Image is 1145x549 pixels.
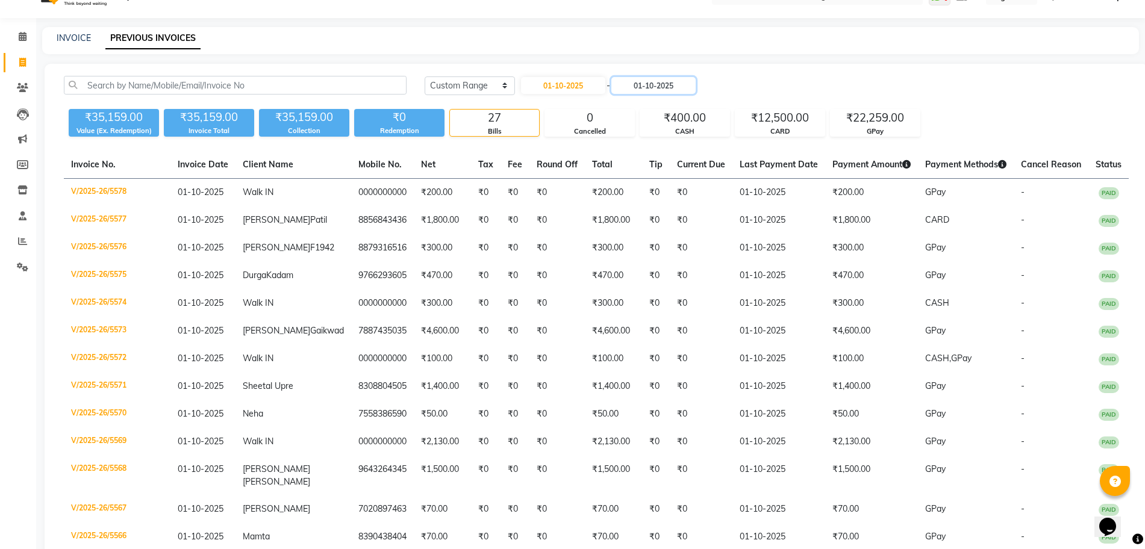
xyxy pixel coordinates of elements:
[1021,214,1025,225] span: -
[501,290,529,317] td: ₹0
[501,179,529,207] td: ₹0
[732,428,825,456] td: 01-10-2025
[164,109,254,126] div: ₹35,159.00
[585,179,642,207] td: ₹200.00
[642,428,670,456] td: ₹0
[414,495,471,523] td: ₹70.00
[243,159,293,170] span: Client Name
[259,109,349,126] div: ₹35,159.00
[501,456,529,495] td: ₹0
[471,456,501,495] td: ₹0
[414,290,471,317] td: ₹300.00
[585,317,642,345] td: ₹4,600.00
[414,262,471,290] td: ₹470.00
[414,179,471,207] td: ₹200.00
[178,214,223,225] span: 01-10-2025
[529,317,585,345] td: ₹0
[529,345,585,373] td: ₹0
[925,464,946,474] span: GPay
[1021,270,1025,281] span: -
[585,290,642,317] td: ₹300.00
[354,109,445,126] div: ₹0
[670,400,732,428] td: ₹0
[310,214,327,225] span: Patil
[585,456,642,495] td: ₹1,500.00
[642,262,670,290] td: ₹0
[1021,408,1025,419] span: -
[243,353,273,364] span: Walk IN
[1099,187,1119,199] span: PAID
[529,234,585,262] td: ₹0
[825,495,918,523] td: ₹70.00
[732,373,825,400] td: 01-10-2025
[642,179,670,207] td: ₹0
[732,206,825,234] td: 01-10-2025
[351,317,414,345] td: 7887435035
[529,495,585,523] td: ₹0
[351,179,414,207] td: 0000000000
[450,110,539,126] div: 27
[529,428,585,456] td: ₹0
[925,325,946,336] span: GPay
[735,126,825,137] div: CARD
[925,159,1006,170] span: Payment Methods
[471,428,501,456] td: ₹0
[471,317,501,345] td: ₹0
[414,317,471,345] td: ₹4,600.00
[178,408,223,419] span: 01-10-2025
[831,126,920,137] div: GPay
[266,270,293,281] span: Kadam
[1021,464,1025,474] span: -
[64,317,170,345] td: V/2025-26/5573
[642,495,670,523] td: ₹0
[832,159,911,170] span: Payment Amount
[351,428,414,456] td: 0000000000
[351,234,414,262] td: 8879316516
[529,373,585,400] td: ₹0
[732,262,825,290] td: 01-10-2025
[925,214,949,225] span: CARD
[925,353,951,364] span: CASH,
[178,464,223,474] span: 01-10-2025
[71,159,116,170] span: Invoice No.
[471,206,501,234] td: ₹0
[471,234,501,262] td: ₹0
[414,206,471,234] td: ₹1,800.00
[1021,325,1025,336] span: -
[105,28,201,49] a: PREVIOUS INVOICES
[670,345,732,373] td: ₹0
[1021,187,1025,197] span: -
[64,400,170,428] td: V/2025-26/5570
[732,290,825,317] td: 01-10-2025
[1094,501,1133,537] iframe: chat widget
[501,373,529,400] td: ₹0
[358,159,402,170] span: Mobile No.
[243,408,263,419] span: Neha
[178,531,223,542] span: 01-10-2025
[585,495,642,523] td: ₹70.00
[69,126,159,136] div: Value (Ex. Redemption)
[607,79,610,92] span: -
[825,317,918,345] td: ₹4,600.00
[414,373,471,400] td: ₹1,400.00
[670,428,732,456] td: ₹0
[642,290,670,317] td: ₹0
[1099,464,1119,476] span: PAID
[351,400,414,428] td: 7558386590
[69,109,159,126] div: ₹35,159.00
[243,214,310,225] span: [PERSON_NAME]
[642,206,670,234] td: ₹0
[414,456,471,495] td: ₹1,500.00
[642,373,670,400] td: ₹0
[471,290,501,317] td: ₹0
[243,270,266,281] span: Durga
[243,325,310,336] span: [PERSON_NAME]
[670,495,732,523] td: ₹0
[1099,436,1119,448] span: PAID
[501,206,529,234] td: ₹0
[732,317,825,345] td: 01-10-2025
[243,297,273,308] span: Walk IN
[64,345,170,373] td: V/2025-26/5572
[1099,243,1119,255] span: PAID
[529,290,585,317] td: ₹0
